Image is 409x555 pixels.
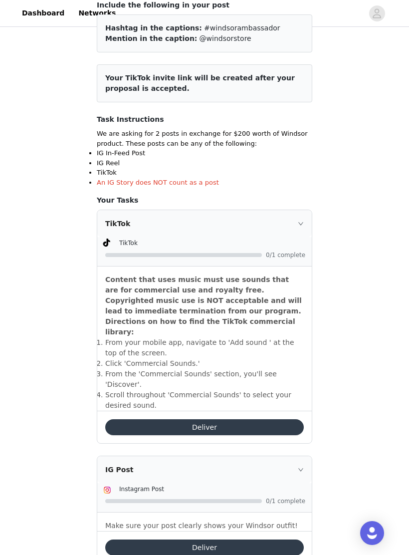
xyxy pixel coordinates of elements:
[105,34,197,42] span: Mention in the caption:
[97,168,312,178] li: TikTok
[97,129,312,148] p: We are asking for 2 posts in exchange for $200 worth of Windsor product. These posts can be any o...
[16,2,70,24] a: Dashboard
[105,276,302,336] strong: Content that uses music must use sounds that are for commercial use and royalty free. Copyrighted...
[119,486,164,493] span: Instagram Post
[298,221,304,227] i: icon: right
[105,369,304,390] li: ​From the 'Commercial Sounds' section, you'll see 'Discover'.
[200,34,251,42] span: @windsorstore
[105,24,202,32] span: Hashtag in the captions:
[105,419,304,435] button: Deliver
[97,158,312,168] li: IG Reel
[97,114,312,125] h4: Task Instructions
[298,467,304,473] i: icon: right
[266,498,306,504] span: 0/1 complete
[105,74,295,92] span: Your TikTok invite link will be created after your proposal is accepted.
[204,24,280,32] span: #windsorambassador
[97,179,219,186] span: An IG Story does NOT count as a post
[105,337,304,358] li: ​From your mobile app, navigate to 'Add sound ' at the top of the screen.
[372,5,382,21] div: avatar
[119,240,138,247] span: TikTok
[266,252,306,258] span: 0/1 complete
[97,195,312,206] h4: Your Tasks
[97,210,312,237] div: icon: rightTikTok
[105,358,304,369] li: ​Click 'Commercial Sounds.'
[360,521,384,545] div: Open Intercom Messenger
[97,148,312,158] li: IG In-Feed Post
[105,390,304,411] li: ​Scroll throughout 'Commercial Sounds' to select your desired sound.
[97,456,312,483] div: icon: rightIG Post
[103,486,111,494] img: Instagram Icon
[105,521,304,531] p: Make sure your post clearly shows your Windsor outfit!
[72,2,122,24] a: Networks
